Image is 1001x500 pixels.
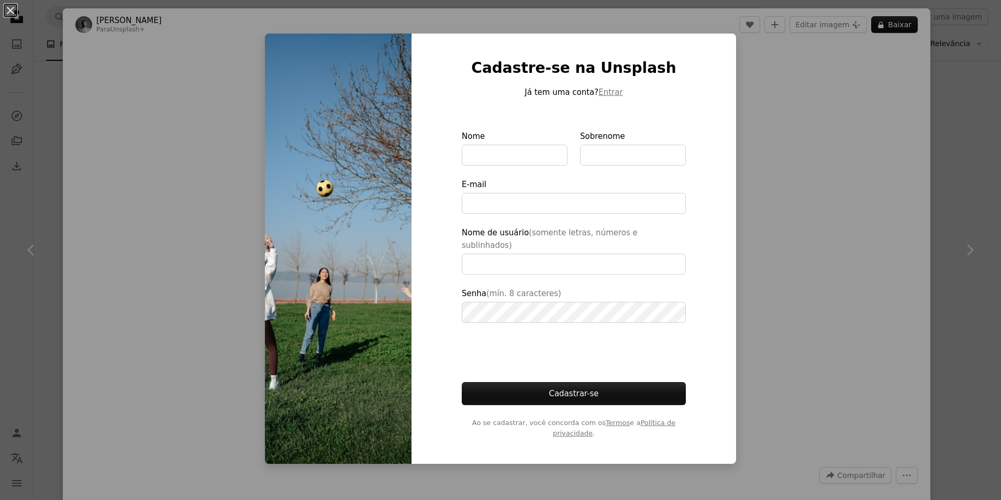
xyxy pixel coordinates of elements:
[462,226,686,275] label: Nome de usuário
[462,178,686,214] label: E-mail
[265,34,411,464] img: premium_photo-1679955494194-cf09b59a74c5
[462,59,686,78] h1: Cadastre-se na Unsplash
[580,130,686,166] label: Sobrenome
[462,382,686,405] button: Cadastrar-se
[462,86,686,99] p: Já tem uma conta?
[598,86,622,99] button: Entrar
[462,228,638,250] span: (somente letras, números e sublinhados)
[580,145,686,166] input: Sobrenome
[606,419,630,427] a: Termos
[462,302,686,323] input: Senha(mín. 8 caracteres)
[462,130,568,166] label: Nome
[486,289,561,298] span: (mín. 8 caracteres)
[462,193,686,214] input: E-mail
[462,418,686,439] span: Ao se cadastrar, você concorda com os e a .
[553,419,675,437] a: Política de privacidade
[462,254,686,275] input: Nome de usuário(somente letras, números e sublinhados)
[462,145,568,166] input: Nome
[462,287,686,323] label: Senha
